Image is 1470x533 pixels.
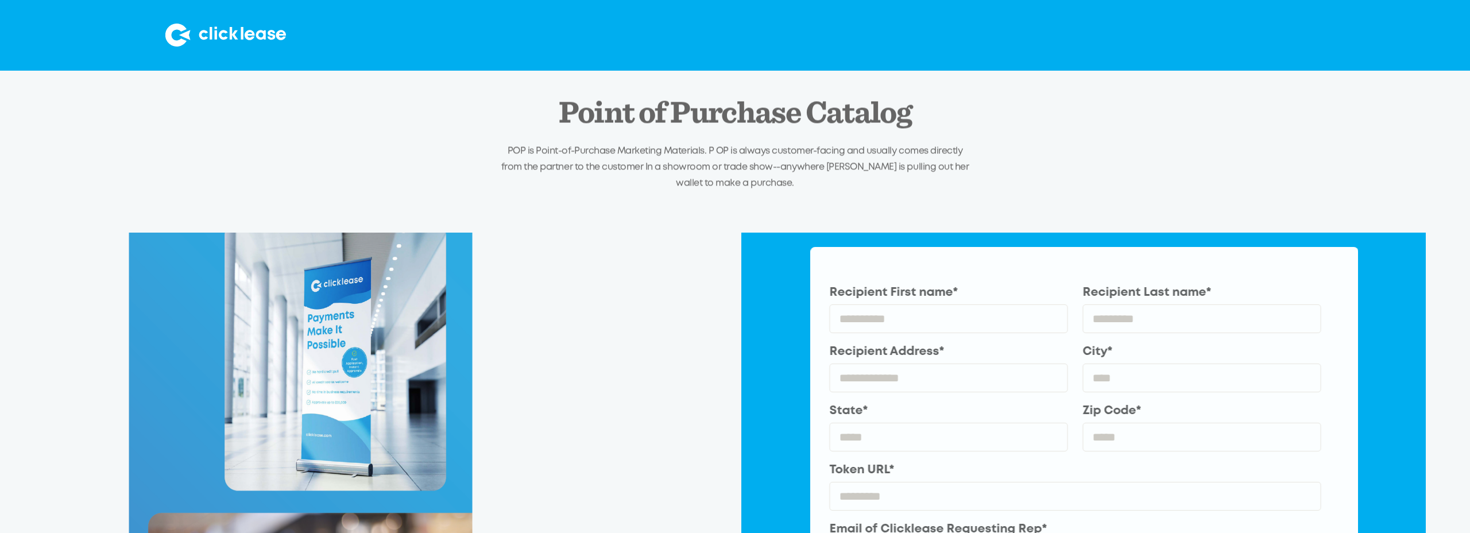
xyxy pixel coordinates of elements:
[830,343,1068,361] label: Recipient Address*
[165,24,286,47] img: Clicklease logo
[830,284,1068,302] label: Recipient First name*
[830,462,1321,479] label: Token URL*
[1083,284,1321,302] label: Recipient Last name*
[1083,403,1321,420] label: Zip Code*
[559,96,912,130] h2: Point of Purchase Catalog
[497,144,973,191] p: POP is Point-of-Purchase Marketing Materials. P OP is always customer-facing and usually comes di...
[830,403,1068,420] label: State*
[1083,343,1321,361] label: City*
